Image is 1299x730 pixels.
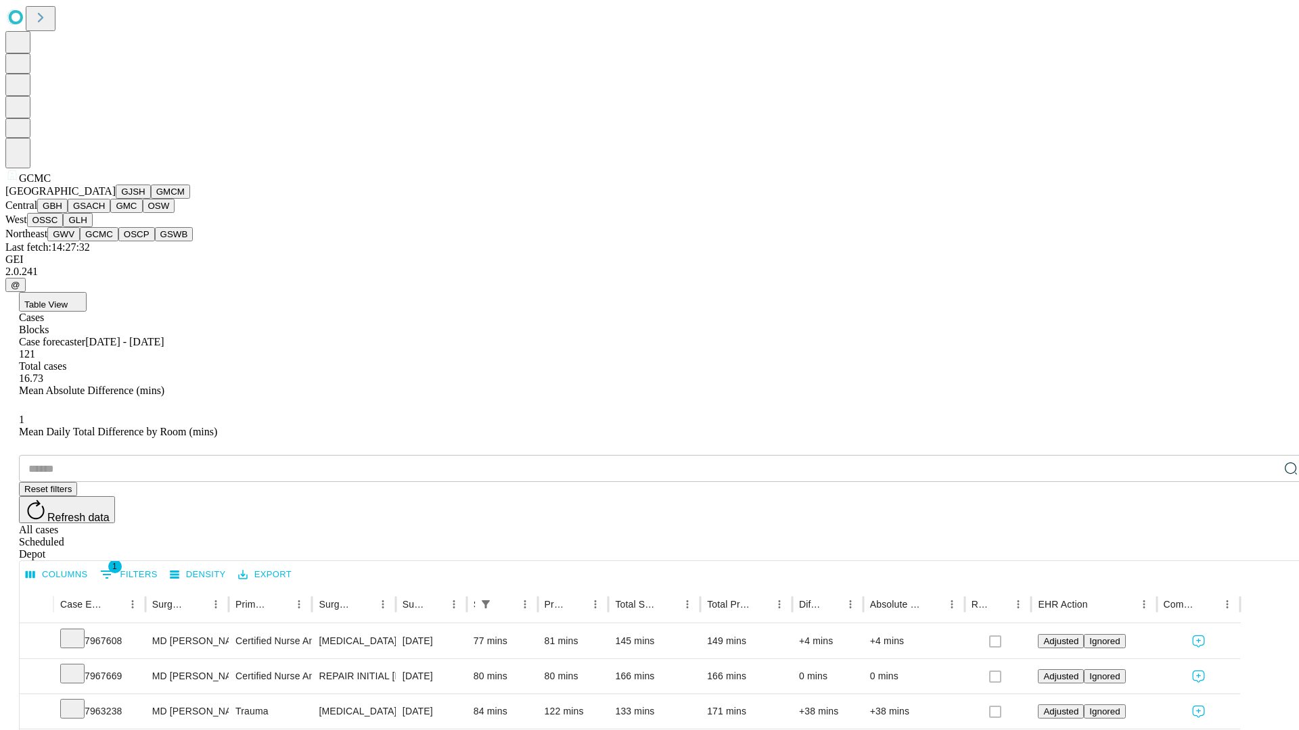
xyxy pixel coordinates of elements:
button: GSACH [68,199,110,213]
button: Menu [942,595,961,614]
div: 84 mins [474,694,531,729]
div: 7967608 [60,624,139,658]
button: Density [166,564,229,585]
button: Select columns [22,564,91,585]
div: 145 mins [615,624,693,658]
div: [MEDICAL_DATA] [319,694,388,729]
button: Table View [19,292,87,312]
button: Menu [770,595,789,614]
span: [GEOGRAPHIC_DATA] [5,185,116,197]
span: Total cases [19,360,66,372]
div: Certified Nurse Anesthetist [235,624,305,658]
button: GWV [47,227,80,241]
div: 171 mins [707,694,785,729]
div: +38 mins [870,694,958,729]
button: GCMC [80,227,118,241]
div: Total Scheduled Duration [615,599,658,610]
button: @ [5,278,26,292]
button: Expand [26,630,47,654]
button: Sort [990,595,1009,614]
button: Sort [104,595,123,614]
button: GLH [63,213,92,227]
span: 121 [19,348,35,360]
span: Adjusted [1043,706,1078,716]
button: Menu [516,595,534,614]
span: Ignored [1089,636,1120,646]
button: Menu [841,595,860,614]
div: Trauma [235,694,305,729]
div: 80 mins [545,659,602,693]
button: Menu [1135,595,1154,614]
span: Mean Daily Total Difference by Room (mins) [19,426,217,437]
span: Ignored [1089,671,1120,681]
button: GMCM [151,185,190,199]
button: Menu [1009,595,1028,614]
button: Sort [497,595,516,614]
button: Adjusted [1038,704,1084,719]
button: Menu [1218,595,1237,614]
div: REPAIR INITIAL [MEDICAL_DATA] REDUCIBLE AGE [DEMOGRAPHIC_DATA] OR MORE [319,659,388,693]
div: 166 mins [615,659,693,693]
div: 122 mins [545,694,602,729]
button: Sort [567,595,586,614]
div: Surgery Date [403,599,424,610]
span: Refresh data [47,512,110,523]
div: MD [PERSON_NAME] [152,694,222,729]
div: 1 active filter [476,595,495,614]
button: GJSH [116,185,151,199]
span: 16.73 [19,372,43,384]
button: Adjusted [1038,634,1084,648]
div: 166 mins [707,659,785,693]
div: 0 mins [799,659,857,693]
div: Predicted In Room Duration [545,599,566,610]
button: Expand [26,665,47,689]
div: 133 mins [615,694,693,729]
button: GSWB [155,227,193,241]
button: Sort [1199,595,1218,614]
button: Menu [206,595,225,614]
div: Difference [799,599,821,610]
div: MD [PERSON_NAME] [152,624,222,658]
button: Sort [822,595,841,614]
div: Surgeon Name [152,599,186,610]
div: Scheduled In Room Duration [474,599,475,610]
button: OSW [143,199,175,213]
div: +4 mins [870,624,958,658]
button: Menu [678,595,697,614]
div: Total Predicted Duration [707,599,750,610]
span: Reset filters [24,484,72,494]
span: Last fetch: 14:27:32 [5,241,90,253]
button: Expand [26,700,47,724]
div: [DATE] [403,659,460,693]
div: Primary Service [235,599,269,610]
span: Adjusted [1043,671,1078,681]
button: Sort [924,595,942,614]
div: Surgery Name [319,599,352,610]
div: [MEDICAL_DATA] [319,624,388,658]
div: Comments [1164,599,1198,610]
div: 0 mins [870,659,958,693]
button: Ignored [1084,634,1125,648]
button: Menu [445,595,463,614]
div: [DATE] [403,694,460,729]
div: 80 mins [474,659,531,693]
span: Central [5,199,37,211]
button: Refresh data [19,496,115,523]
button: Export [235,564,295,585]
button: Menu [586,595,605,614]
button: Sort [426,595,445,614]
button: Sort [355,595,373,614]
button: Sort [271,595,290,614]
span: Table View [24,299,68,310]
span: @ [11,280,20,290]
button: GBH [37,199,68,213]
button: Reset filters [19,482,77,496]
button: Sort [187,595,206,614]
div: Absolute Difference [870,599,922,610]
button: Show filters [476,595,495,614]
button: GMC [110,199,142,213]
span: Mean Absolute Difference (mins) [19,385,164,396]
div: +4 mins [799,624,857,658]
span: [DATE] - [DATE] [85,336,164,347]
div: 149 mins [707,624,785,658]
